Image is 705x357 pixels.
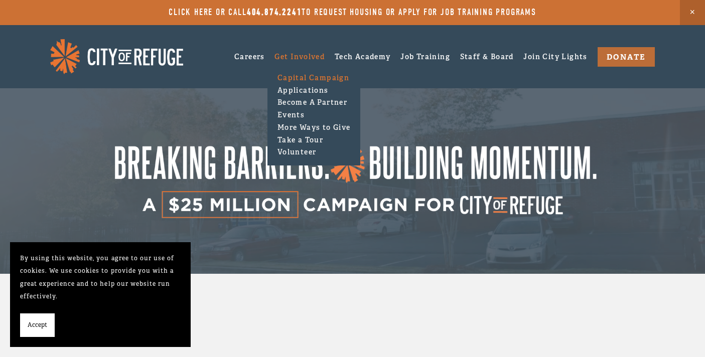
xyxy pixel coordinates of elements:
a: Take a Tour [274,133,353,146]
a: Volunteer [274,146,353,158]
a: Tech Academy [335,49,391,64]
a: Staff & Board [460,49,514,64]
a: Join City Lights [523,49,587,64]
button: Accept [20,313,55,337]
img: City of Refuge [50,39,183,74]
a: Become A Partner [274,96,353,109]
a: Applications [274,84,353,96]
a: Careers [234,49,265,64]
a: Events [274,109,353,121]
a: DONATE [598,47,655,67]
a: Get Involved [274,52,325,61]
p: By using this website, you agree to our use of cookies. We use cookies to provide you with a grea... [20,252,181,303]
a: Job Training [400,49,450,64]
a: More Ways to Give [274,121,353,133]
section: Cookie banner [10,242,191,347]
span: Accept [28,319,47,332]
a: Capital Campaign [274,72,353,84]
